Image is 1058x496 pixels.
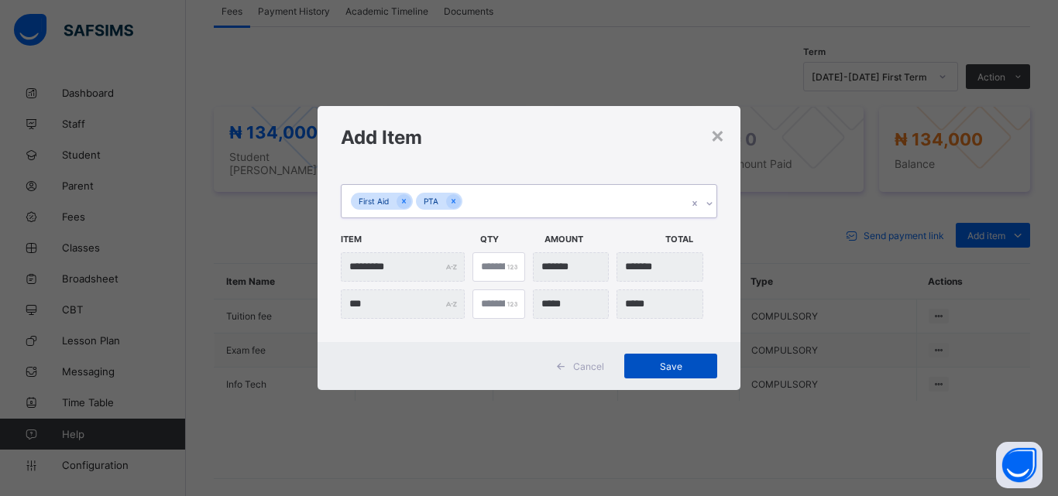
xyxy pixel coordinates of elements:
[710,121,725,148] div: ×
[665,226,722,252] span: Total
[416,193,446,210] div: PTA
[573,361,604,372] span: Cancel
[341,126,717,149] h1: Add Item
[544,226,658,252] span: Amount
[996,442,1043,488] button: Open asap
[351,193,397,210] div: First Aid
[480,226,537,252] span: Qty
[341,226,472,252] span: Item
[636,361,706,372] span: Save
